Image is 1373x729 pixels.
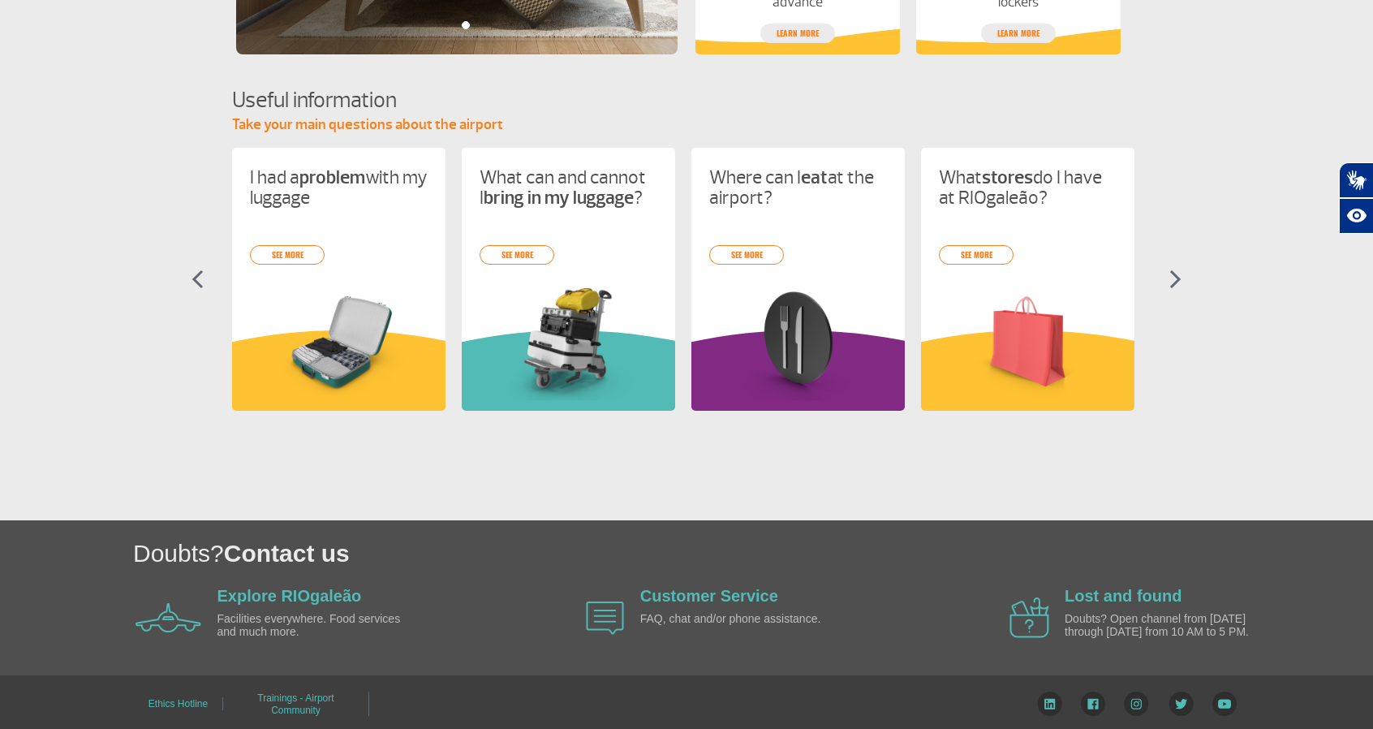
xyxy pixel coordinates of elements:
button: Abrir recursos assistivos. [1339,198,1373,234]
img: roxoInformacoesUteis.svg [691,330,905,411]
img: amareloInformacoesUteis.svg [921,330,1134,411]
img: airplane icon [136,603,201,632]
a: Customer Service [640,587,778,605]
img: problema-bagagem.png [250,284,428,400]
img: amareloInformacoesUteis.svg [232,330,445,411]
p: Doubts? Open channel from [DATE] through [DATE] from 10 AM to 5 PM. [1065,613,1251,638]
a: Ethics Hotline [148,692,208,715]
button: Abrir tradutor de língua de sinais. [1339,162,1373,198]
img: card%20informa%C3%A7%C3%B5es%208.png [709,284,887,400]
a: Lost and found [1065,587,1181,605]
a: see more [250,245,325,265]
img: seta-direita [1169,270,1181,289]
a: Learn more [760,24,835,43]
img: card%20informa%C3%A7%C3%B5es%201.png [480,284,657,400]
img: Facebook [1081,692,1105,716]
img: YouTube [1212,692,1237,716]
p: What can and cannot I ? [480,167,657,208]
img: LinkedIn [1037,692,1062,716]
a: see more [709,245,784,265]
img: airplane icon [586,602,624,635]
a: see more [480,245,554,265]
span: Contact us [224,540,350,567]
strong: bring in my luggage [484,186,634,209]
p: Facilities everywhere. Food services and much more. [217,613,404,638]
div: Plugin de acessibilidade da Hand Talk. [1339,162,1373,234]
img: airplane icon [1009,597,1049,638]
p: FAQ, chat and/or phone assistance. [640,613,827,625]
a: Trainings - Airport Community [257,687,334,722]
h4: Useful information [232,85,1141,115]
img: card%20informa%C3%A7%C3%B5es%206.png [939,284,1117,400]
img: Twitter [1169,692,1194,716]
a: Learn more [981,24,1056,43]
strong: stores [982,166,1033,189]
h1: Doubts? [133,537,1373,570]
a: see more [939,245,1014,265]
p: Take your main questions about the airport [232,115,1141,135]
p: What do I have at RIOgaleão? [939,167,1117,208]
img: seta-esquerda [192,270,204,289]
p: Where can I at the airport? [709,167,887,208]
strong: problem [299,166,365,189]
img: verdeInformacoesUteis.svg [462,330,675,411]
img: Instagram [1124,692,1149,716]
strong: eat [801,166,828,189]
p: I had a with my luggage [250,167,428,208]
a: Explore RIOgaleão [217,587,362,605]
